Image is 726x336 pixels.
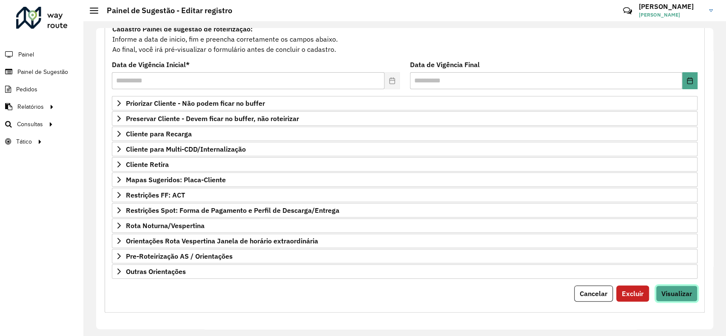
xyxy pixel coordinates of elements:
span: Visualizar [661,289,692,298]
label: Data de Vigência Inicial [112,59,190,70]
a: Priorizar Cliente - Não podem ficar no buffer [112,96,698,110]
button: Excluir [616,285,649,302]
span: Priorizar Cliente - Não podem ficar no buffer [126,100,265,107]
a: Cliente para Recarga [112,127,698,141]
span: Cliente para Recarga [126,130,192,137]
a: Restrições FF: ACT [112,188,698,202]
div: Informe a data de inicio, fim e preencha corretamente os campos abaixo. Ao final, você irá pré-vi... [112,23,698,55]
a: Contato Rápido [618,2,637,20]
span: Orientações Rota Vespertina Janela de horário extraordinária [126,237,318,244]
button: Visualizar [656,285,698,302]
span: Painel de Sugestão [17,68,68,76]
a: Mapas Sugeridos: Placa-Cliente [112,172,698,187]
span: Pre-Roteirização AS / Orientações [126,253,233,260]
a: Cliente para Multi-CDD/Internalização [112,142,698,156]
strong: Cadastro Painel de sugestão de roteirização: [112,25,253,33]
a: Cliente Retira [112,157,698,172]
span: Outras Orientações [126,268,186,275]
span: Consultas [17,120,43,129]
span: Cliente Retira [126,161,169,168]
label: Data de Vigência Final [410,59,480,70]
span: Rota Noturna/Vespertina [126,222,205,229]
h2: Painel de Sugestão - Editar registro [98,6,232,15]
a: Restrições Spot: Forma de Pagamento e Perfil de Descarga/Entrega [112,203,698,217]
span: Cliente para Multi-CDD/Internalização [126,146,246,152]
span: Restrições Spot: Forma de Pagamento e Perfil de Descarga/Entrega [126,207,339,214]
a: Outras Orientações [112,264,698,279]
a: Orientações Rota Vespertina Janela de horário extraordinária [112,234,698,248]
a: Rota Noturna/Vespertina [112,218,698,233]
span: Pedidos [16,85,37,94]
h3: [PERSON_NAME] [639,3,703,11]
span: Mapas Sugeridos: Placa-Cliente [126,176,226,183]
span: Cancelar [580,289,607,298]
span: Excluir [622,289,643,298]
button: Cancelar [574,285,613,302]
span: [PERSON_NAME] [639,11,703,19]
button: Choose Date [682,72,698,89]
a: Preservar Cliente - Devem ficar no buffer, não roteirizar [112,111,698,126]
span: Preservar Cliente - Devem ficar no buffer, não roteirizar [126,115,299,122]
span: Painel [18,50,34,59]
span: Relatórios [17,102,44,111]
span: Restrições FF: ACT [126,192,185,198]
span: Tático [16,137,32,146]
a: Pre-Roteirização AS / Orientações [112,249,698,263]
